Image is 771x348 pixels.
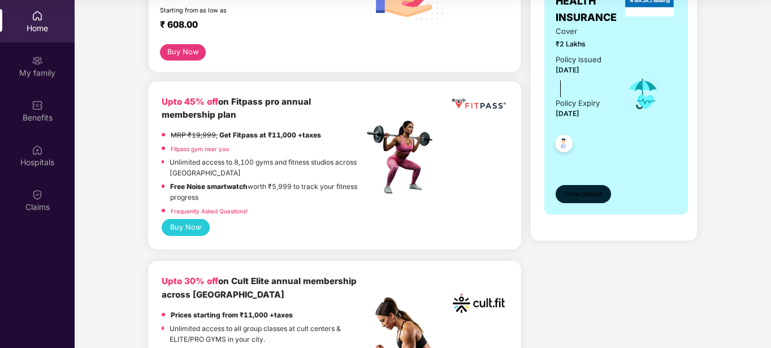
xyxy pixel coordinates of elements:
[556,38,609,49] span: ₹2 Lakhs
[450,274,508,332] img: cult.png
[171,311,293,319] strong: Prices starting from ₹11,000 +taxes
[450,95,508,113] img: fppp.png
[556,54,601,66] div: Policy issued
[170,157,363,178] p: Unlimited access to 8,100 gyms and fitness studios across [GEOGRAPHIC_DATA]
[160,44,206,61] button: Buy Now
[171,145,229,152] a: Fitpass gym near you
[171,131,218,139] del: MRP ₹19,999,
[170,181,363,203] p: worth ₹5,999 to track your fitness progress
[219,131,321,139] strong: Get Fitpass at ₹11,000 +taxes
[162,276,218,286] b: Upto 30% off
[550,131,578,159] img: svg+xml;base64,PHN2ZyB4bWxucz0iaHR0cDovL3d3dy53My5vcmcvMjAwMC9zdmciIHdpZHRoPSI0OC45NDMiIGhlaWdodD...
[556,97,600,109] div: Policy Expiry
[363,118,443,197] img: fpp.png
[162,96,218,107] b: Upto 45% off
[162,276,357,300] b: on Cult Elite annual membership across [GEOGRAPHIC_DATA]
[162,96,311,121] b: on Fitpass pro annual membership plan
[170,182,248,191] strong: Free Noise smartwatch
[171,208,248,214] a: Frequently Asked Questions!
[160,19,353,33] div: ₹ 608.00
[556,66,579,74] span: [DATE]
[556,185,611,203] button: View details
[160,7,316,15] div: Starting from as low as
[32,55,43,66] img: svg+xml;base64,PHN2ZyB3aWR0aD0iMjAiIGhlaWdodD0iMjAiIHZpZXdCb3g9IjAgMCAyMCAyMCIgZmlsbD0ibm9uZSIgeG...
[162,219,210,236] button: Buy Now
[32,100,43,111] img: svg+xml;base64,PHN2ZyBpZD0iQmVuZWZpdHMiIHhtbG5zPSJodHRwOi8vd3d3LnczLm9yZy8yMDAwL3N2ZyIgd2lkdGg9Ij...
[625,75,661,113] img: icon
[556,25,609,37] span: Cover
[556,109,579,118] span: [DATE]
[170,323,363,345] p: Unlimited access to all group classes at cult centers & ELITE/PRO GYMS in your city.
[564,189,603,200] span: View details
[32,10,43,22] img: svg+xml;base64,PHN2ZyBpZD0iSG9tZSIgeG1sbnM9Imh0dHA6Ly93d3cudzMub3JnLzIwMDAvc3ZnIiB3aWR0aD0iMjAiIG...
[32,144,43,156] img: svg+xml;base64,PHN2ZyBpZD0iSG9zcGl0YWxzIiB4bWxucz0iaHR0cDovL3d3dy53My5vcmcvMjAwMC9zdmciIHdpZHRoPS...
[32,189,43,200] img: svg+xml;base64,PHN2ZyBpZD0iQ2xhaW0iIHhtbG5zPSJodHRwOi8vd3d3LnczLm9yZy8yMDAwL3N2ZyIgd2lkdGg9IjIwIi...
